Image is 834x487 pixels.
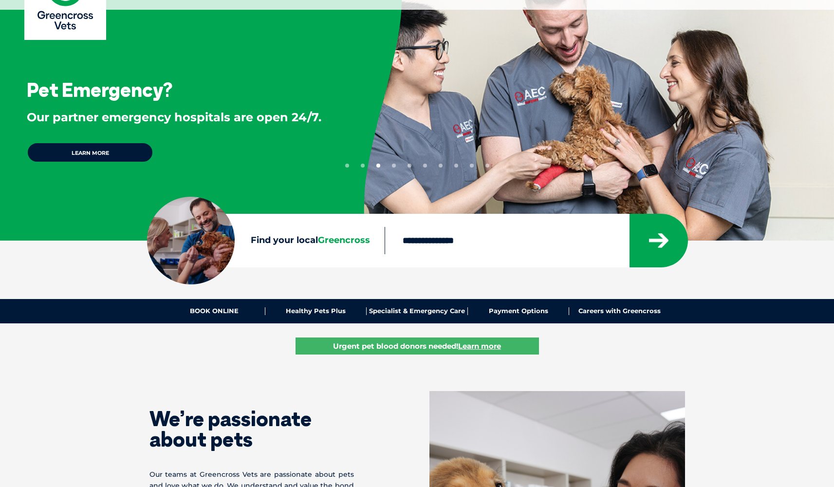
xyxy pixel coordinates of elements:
[265,307,367,315] a: Healthy Pets Plus
[367,307,468,315] a: Specialist & Emergency Care
[147,233,385,248] label: Find your local
[296,337,539,355] a: Urgent pet blood donors needed!Learn more
[164,307,265,315] a: BOOK ONLINE
[27,109,332,126] p: Our partner emergency hospitals are open 24/7.
[149,409,354,450] h1: We’re passionate about pets
[458,341,501,351] u: Learn more
[569,307,670,315] a: Careers with Greencross
[408,164,411,168] button: 5 of 10
[27,142,153,163] a: Learn more
[470,164,474,168] button: 9 of 10
[439,164,443,168] button: 7 of 10
[454,164,458,168] button: 8 of 10
[392,164,396,168] button: 4 of 10
[423,164,427,168] button: 6 of 10
[27,80,173,99] h3: Pet Emergency?
[361,164,365,168] button: 2 of 10
[318,235,370,245] span: Greencross
[376,164,380,168] button: 3 of 10
[485,164,489,168] button: 10 of 10
[468,307,569,315] a: Payment Options
[345,164,349,168] button: 1 of 10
